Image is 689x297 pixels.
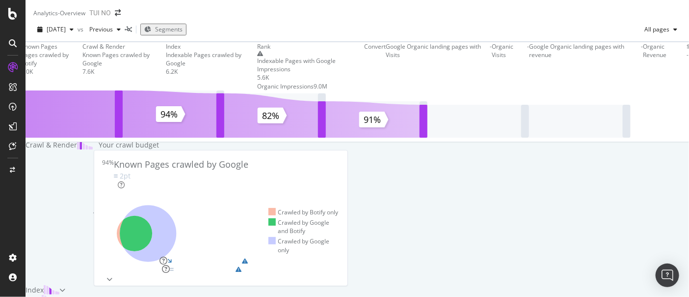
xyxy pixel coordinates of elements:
[26,140,77,285] div: Crawl & Render
[527,42,529,90] div: -
[21,51,82,67] div: Pages crawled by Botify
[21,42,57,51] div: Known Pages
[656,264,679,287] div: Open Intercom Messenger
[268,218,340,235] div: Crawled by Google and Botify
[166,67,257,76] div: 6.2K
[166,42,181,51] div: Index
[78,25,85,33] span: vs
[268,208,339,216] div: Crawled by Botify only
[77,140,93,149] img: block-icon
[114,158,248,171] div: Known Pages crawled by Google
[166,51,257,67] div: Indexable Pages crawled by Google
[640,22,681,37] button: All pages
[641,42,643,90] div: -
[257,57,364,73] div: Indexable Pages with Google Impressions
[257,82,314,90] div: Organic Impressions
[386,42,490,59] div: Google Organic landing pages with Visits
[120,171,131,181] div: 2pt
[33,9,85,17] div: Analytics - Overview
[155,25,183,33] span: Segments
[643,42,687,90] div: Organic Revenue
[262,110,279,121] text: 82%
[114,175,118,178] img: Equal
[364,42,386,51] div: Convert
[21,67,82,76] div: 8.0K
[314,82,327,90] div: 9.0M
[47,25,66,33] span: 2025 Aug. 29th
[102,158,114,189] div: 94%
[364,114,381,125] text: 91%
[160,108,178,120] text: 94%
[99,257,343,265] a: Bot Discovery Time0%Pages Crawled Quicklywarning label
[89,8,111,18] div: TUI NO
[257,73,364,82] div: 5.6K
[490,42,492,90] div: -
[492,42,527,90] div: Organic Visits
[33,22,78,37] button: [DATE]
[99,140,159,150] div: Your crawl budget
[99,265,343,273] a: Server PerformanceEqual10%Pages Served Fastwarning label
[82,51,166,67] div: Known Pages crawled by Google
[82,42,125,51] div: Crawl & Render
[529,42,641,59] div: Google Organic landing pages with revenue
[640,25,669,33] span: All pages
[140,24,186,35] button: Segments
[85,22,125,37] button: Previous
[44,285,59,295] img: block-icon
[242,257,299,265] div: warning label
[257,42,270,51] div: Rank
[26,285,44,295] div: Index
[268,237,340,254] div: Crawled by Google only
[236,265,292,273] div: warning label
[115,9,121,16] div: arrow-right-arrow-left
[82,67,166,76] div: 7.6K
[170,268,174,271] img: Equal
[85,25,113,33] span: Previous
